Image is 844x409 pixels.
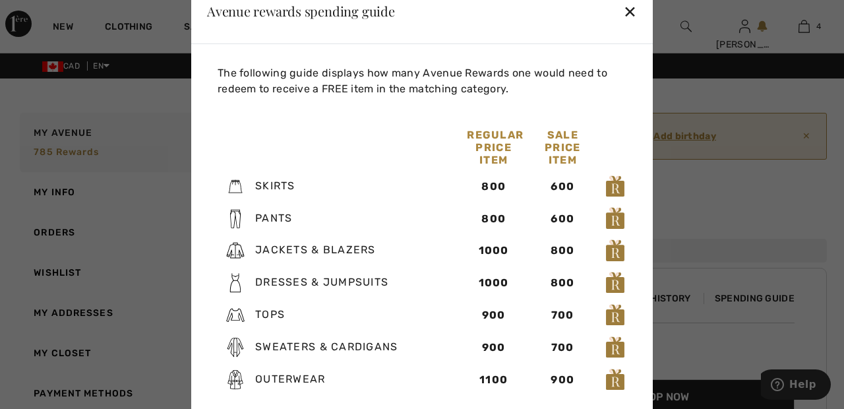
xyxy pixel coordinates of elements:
span: Sweaters & Cardigans [255,340,398,353]
img: loyalty_logo_r.svg [605,336,625,360]
div: 900 [467,307,520,323]
img: loyalty_logo_r.svg [605,174,625,198]
div: Sale Price Item [528,129,597,166]
div: 1000 [467,275,520,291]
div: 700 [536,307,589,323]
div: 600 [536,178,589,194]
img: loyalty_logo_r.svg [605,271,625,295]
div: 900 [536,372,589,388]
img: loyalty_logo_r.svg [605,303,625,327]
div: 800 [467,178,520,194]
img: loyalty_logo_r.svg [605,367,625,391]
span: Skirts [255,179,295,192]
div: 800 [536,275,589,291]
div: 800 [536,243,589,259]
span: Help [28,9,55,21]
div: 700 [536,340,589,356]
span: Pants [255,211,292,224]
div: 900 [467,340,520,356]
div: Avenue rewards spending guide [207,4,395,17]
div: 1000 [467,243,520,259]
img: loyalty_logo_r.svg [605,239,625,263]
div: 1100 [467,372,520,388]
span: Dresses & Jumpsuits [255,276,388,288]
div: Regular Price Item [459,129,528,166]
p: The following guide displays how many Avenue Rewards one would need to redeem to receive a FREE i... [218,65,632,97]
span: Jackets & Blazers [255,243,376,256]
div: 600 [536,210,589,226]
div: 800 [467,210,520,226]
span: Tops [255,308,285,321]
span: Outerwear [255,373,326,385]
img: loyalty_logo_r.svg [605,206,625,230]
